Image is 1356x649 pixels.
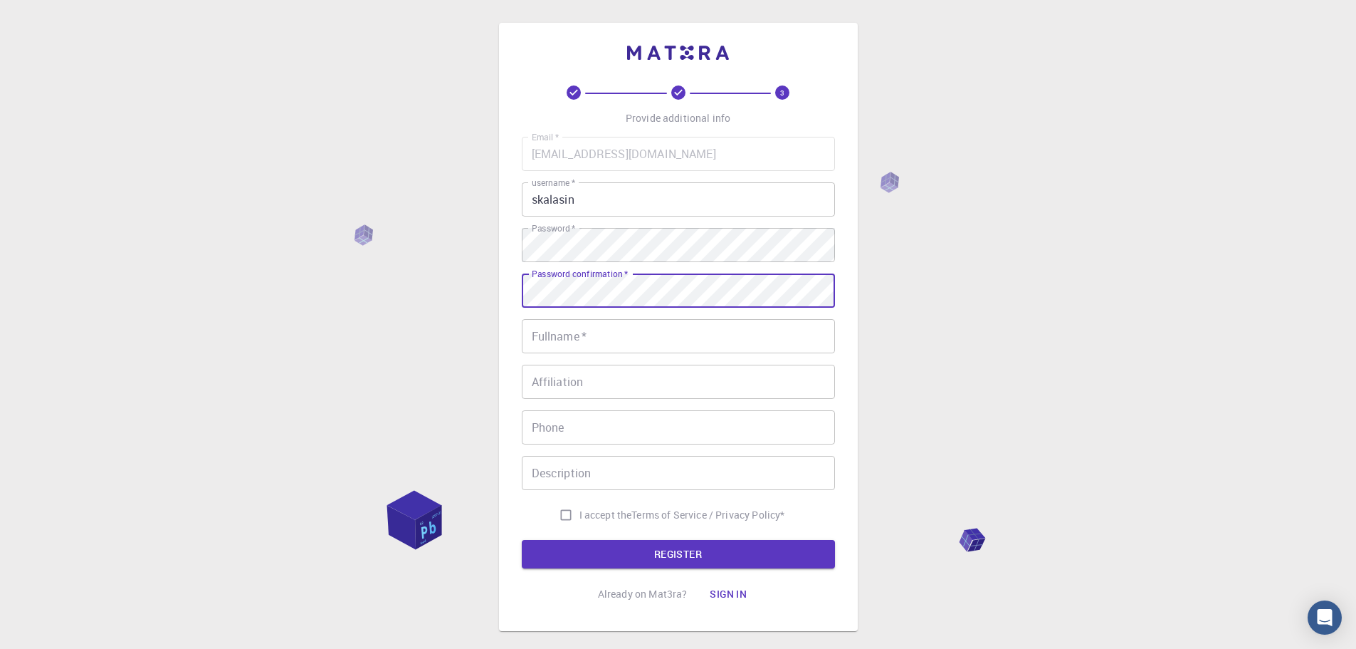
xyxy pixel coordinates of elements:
text: 3 [780,88,784,98]
label: Password confirmation [532,268,628,280]
p: Already on Mat3ra? [598,587,688,601]
label: username [532,177,575,189]
p: Terms of Service / Privacy Policy * [631,508,784,522]
label: Password [532,222,575,234]
button: REGISTER [522,540,835,568]
a: Terms of Service / Privacy Policy* [631,508,784,522]
p: Provide additional info [626,111,730,125]
button: Sign in [698,580,758,608]
div: Open Intercom Messenger [1308,601,1342,635]
span: I accept the [579,508,632,522]
label: Email [532,131,559,143]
